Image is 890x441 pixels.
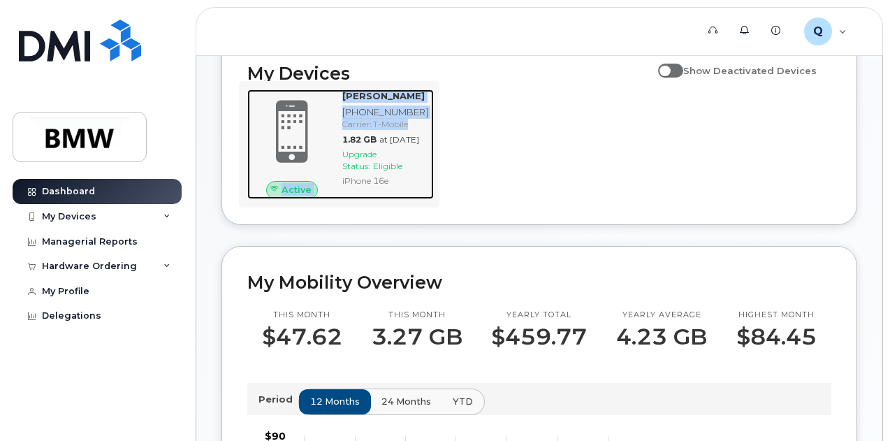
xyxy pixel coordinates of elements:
h2: My Devices [247,63,651,84]
p: Yearly total [491,310,587,321]
span: 1.82 GB [342,134,377,145]
div: Carrier: T-Mobile [342,118,428,130]
p: Period [258,393,298,406]
span: Q [813,23,823,40]
div: iPhone 16e [342,175,428,187]
strong: [PERSON_NAME] [342,90,425,101]
p: $459.77 [491,324,587,349]
p: $84.45 [736,324,817,349]
span: Eligible [373,161,402,171]
p: $47.62 [262,324,342,349]
p: 3.27 GB [372,324,462,349]
h2: My Mobility Overview [247,272,831,293]
iframe: Messenger Launcher [829,380,880,431]
input: Show Deactivated Devices [658,57,669,68]
p: Yearly average [616,310,707,321]
span: 24 months [381,395,431,408]
p: 4.23 GB [616,324,707,349]
span: Active [282,183,312,196]
div: [PHONE_NUMBER] [342,106,428,119]
p: This month [372,310,462,321]
span: Upgrade Status: [342,149,377,171]
span: at [DATE] [379,134,419,145]
a: Active[PERSON_NAME][PHONE_NUMBER]Carrier: T-Mobile1.82 GBat [DATE]Upgrade Status:EligibleiPhone 16e [247,89,431,198]
p: Highest month [736,310,817,321]
p: This month [262,310,342,321]
span: YTD [453,395,473,408]
span: Show Deactivated Devices [683,65,817,76]
div: QT36382 [794,17,856,45]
